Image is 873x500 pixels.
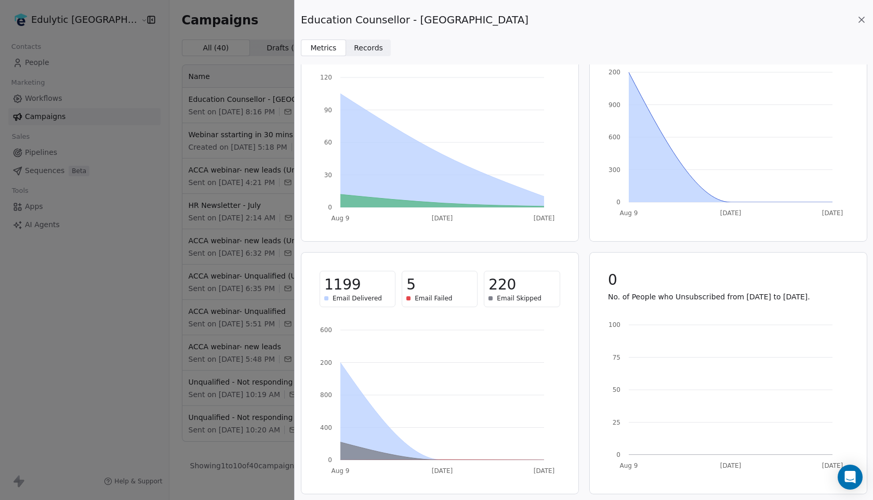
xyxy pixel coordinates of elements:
tspan: 50 [612,386,620,393]
tspan: [DATE] [432,215,453,222]
tspan: 25 [612,419,620,426]
tspan: 100 [609,321,620,328]
tspan: [DATE] [720,209,741,217]
tspan: [DATE] [432,467,453,475]
tspan: 1200 [604,69,620,76]
tspan: 30 [324,172,332,179]
tspan: 0 [616,451,620,458]
tspan: 1200 [316,359,332,366]
p: No. of People who Unsubscribed from [DATE] to [DATE]. [608,292,849,302]
tspan: Aug 9 [619,209,638,217]
span: 220 [488,275,516,294]
tspan: 800 [320,391,332,399]
tspan: [DATE] [822,462,843,469]
tspan: 120 [320,74,332,81]
span: 1199 [324,275,361,294]
tspan: 0 [328,456,332,464]
tspan: [DATE] [534,215,555,222]
span: 5 [406,275,416,294]
span: 0 [608,271,617,290]
tspan: 0 [328,204,332,211]
tspan: Aug 9 [332,467,350,475]
tspan: 60 [324,139,332,146]
tspan: Aug 9 [332,215,350,222]
span: Records [354,43,383,54]
tspan: Aug 9 [619,462,638,469]
span: Email Skipped [497,294,541,302]
tspan: [DATE] [534,467,555,475]
tspan: 75 [612,354,620,361]
span: Email Failed [415,294,452,302]
tspan: 600 [609,134,620,141]
tspan: 900 [609,101,620,109]
tspan: 300 [609,166,620,174]
tspan: [DATE] [720,462,741,469]
div: Open Intercom Messenger [838,465,863,490]
tspan: 90 [324,107,332,114]
span: Email Delivered [333,294,382,302]
tspan: 400 [320,424,332,431]
span: Education Counsellor - [GEOGRAPHIC_DATA] [301,12,528,27]
tspan: 0 [616,199,620,206]
tspan: [DATE] [822,209,843,217]
tspan: 1600 [316,326,332,334]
